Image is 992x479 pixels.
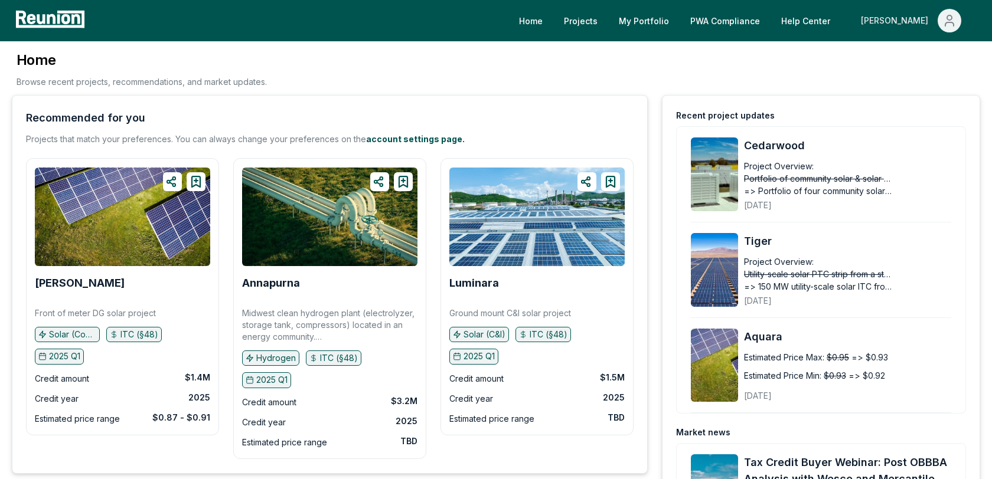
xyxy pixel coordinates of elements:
img: Aquara [691,329,738,402]
div: Recommended for you [26,110,145,126]
button: Hydrogen [242,350,299,366]
div: 2025 [396,415,417,427]
div: [PERSON_NAME] [861,9,933,32]
div: Project Overview: [744,255,814,268]
button: 2025 Q1 [449,349,498,364]
div: $3.2M [391,395,417,407]
div: 2025 [188,392,210,403]
div: [DATE] [744,191,936,211]
div: TBD [400,435,417,447]
a: Projects [554,9,607,32]
a: Luminara [449,277,499,289]
img: Tiger [691,233,738,307]
a: Aquara [744,329,951,345]
div: $0.87 - $0.91 [152,412,210,424]
div: $1.4M [185,372,210,383]
p: ITC (§48) [120,329,158,340]
a: My Portfolio [609,9,678,32]
p: 2025 Q1 [464,350,495,362]
p: Midwest clean hydrogen plant (electrolyzer, storage tank, compressors) located in an energy commu... [242,307,417,343]
span: Portfolio of community solar & solar + storage projects in the [GEOGRAPHIC_DATA]. [744,172,892,185]
h3: Home [17,51,267,70]
div: Recent project updates [676,110,775,122]
div: Credit year [242,415,286,429]
div: Credit year [449,392,493,406]
p: 2025 Q1 [49,350,80,362]
a: Home [510,9,552,32]
span: => $0.92 [849,369,885,382]
div: Credit amount [449,372,504,386]
div: Market news [676,426,730,438]
a: account settings page. [366,134,465,144]
div: $1.5M [600,372,625,383]
a: PWA Compliance [681,9,769,32]
span: => 150 MW utility-scale solar ITC from a very experienced sponsor. [744,280,892,293]
img: Luminara [449,168,625,266]
div: Estimated price range [242,435,327,450]
span: => Portfolio of four community solar & solar + storage projects in the [GEOGRAPHIC_DATA]. [744,185,892,197]
div: [DATE] [744,286,936,307]
button: [PERSON_NAME] [851,9,971,32]
img: Cedarwood [691,137,738,211]
div: 2025 [603,392,625,403]
img: Annapurna [242,168,417,266]
a: [PERSON_NAME] [35,277,125,289]
span: => $0.93 [851,351,888,363]
a: Help Center [772,9,840,32]
span: $0.93 [824,369,846,382]
div: TBD [608,412,625,424]
div: Estimated Price Min: [744,369,821,382]
p: Browse recent projects, recommendations, and market updates. [17,76,267,88]
span: Projects that match your preferences. You can always change your preferences on the [26,134,366,144]
button: Solar (Community) [35,327,100,342]
div: [DATE] [744,381,936,402]
p: Solar (C&I) [464,329,505,340]
button: 2025 Q1 [242,372,291,388]
span: Utility-scale solar PTC strip from a strong sponsor. [744,268,892,280]
button: 2025 Q1 [35,349,84,364]
div: Credit amount [35,372,89,386]
a: Cedarwood [744,137,951,154]
p: Hydrogen [256,352,296,364]
a: Tiger [744,233,951,250]
div: Project Overview: [744,160,814,172]
div: Estimated Price Max: [744,351,824,363]
p: Solar (Community) [49,329,96,340]
p: 2025 Q1 [256,374,288,386]
button: Solar (C&I) [449,327,509,342]
p: Ground mount C&I solar project [449,307,571,319]
div: Estimated price range [449,412,534,426]
div: Credit amount [242,395,296,409]
p: Front of meter DG solar project [35,307,156,319]
div: Credit year [35,392,79,406]
a: Annapurna [242,277,300,289]
p: ITC (§48) [530,329,567,340]
span: $0.95 [827,351,849,363]
nav: Main [510,9,980,32]
img: Whipple [35,168,210,266]
p: ITC (§48) [320,352,358,364]
div: Estimated price range [35,412,120,426]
